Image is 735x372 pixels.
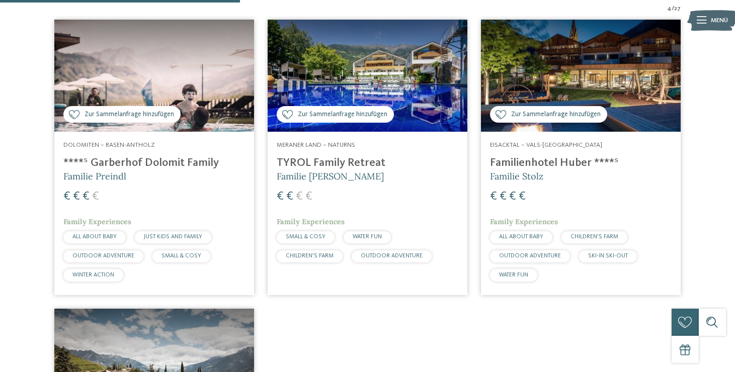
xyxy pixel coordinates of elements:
a: Familienhotels gesucht? Hier findet ihr die besten! Zur Sammelanfrage hinzufügen Eisacktal – Vals... [481,20,681,295]
span: JUST KIDS AND FAMILY [144,234,202,240]
span: ALL ABOUT BABY [499,234,543,240]
span: Familie Stolz [490,170,543,182]
span: SKI-IN SKI-OUT [588,253,628,259]
span: € [286,191,293,203]
img: Familienhotels gesucht? Hier findet ihr die besten! [481,20,681,132]
span: € [92,191,99,203]
span: OUTDOOR ADVENTURE [72,253,134,259]
span: € [63,191,70,203]
span: Zur Sammelanfrage hinzufügen [511,110,601,120]
span: Meraner Land – Naturns [277,142,355,148]
span: WINTER ACTION [72,272,114,278]
span: WATER FUN [353,234,382,240]
span: SMALL & COSY [286,234,325,240]
span: Familie [PERSON_NAME] [277,170,384,182]
span: Family Experiences [490,217,558,226]
span: € [83,191,90,203]
span: WATER FUN [499,272,528,278]
span: OUTDOOR ADVENTURE [499,253,561,259]
span: 27 [674,4,681,13]
span: Zur Sammelanfrage hinzufügen [298,110,387,120]
span: Zur Sammelanfrage hinzufügen [85,110,174,120]
span: Family Experiences [63,217,131,226]
span: € [296,191,303,203]
a: Familienhotels gesucht? Hier findet ihr die besten! Zur Sammelanfrage hinzufügen Dolomiten – Rase... [54,20,254,295]
span: € [490,191,497,203]
span: Familie Preindl [63,170,126,182]
h4: Familienhotel Huber ****ˢ [490,156,672,170]
img: Familien Wellness Residence Tyrol **** [268,20,467,132]
span: / [672,4,674,13]
span: CHILDREN’S FARM [570,234,618,240]
span: OUTDOOR ADVENTURE [361,253,423,259]
span: SMALL & COSY [161,253,201,259]
img: Familienhotels gesucht? Hier findet ihr die besten! [54,20,254,132]
a: Familienhotels gesucht? Hier findet ihr die besten! Zur Sammelanfrage hinzufügen Meraner Land – N... [268,20,467,295]
span: Dolomiten – Rasen-Antholz [63,142,155,148]
span: € [73,191,80,203]
span: € [509,191,516,203]
span: € [305,191,312,203]
h4: ****ˢ Garberhof Dolomit Family [63,156,245,170]
span: € [277,191,284,203]
span: CHILDREN’S FARM [286,253,334,259]
span: € [500,191,507,203]
span: Eisacktal – Vals-[GEOGRAPHIC_DATA] [490,142,602,148]
h4: TYROL Family Retreat [277,156,458,170]
span: 4 [667,4,672,13]
span: Family Experiences [277,217,345,226]
span: € [519,191,526,203]
span: ALL ABOUT BABY [72,234,117,240]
